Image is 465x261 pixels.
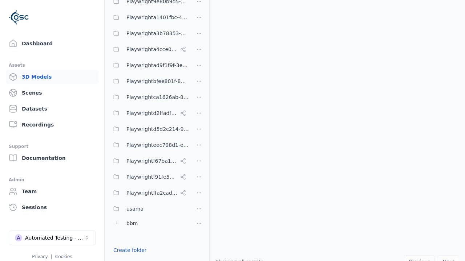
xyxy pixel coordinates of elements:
[109,216,189,231] button: bbm
[109,106,189,120] button: Playwrightd2ffadf0-c973-454c-8fcf-dadaeffcb802
[109,186,189,200] button: Playwrightffa2cad8-0214-4c2f-a758-8e9593c5a37e
[6,86,98,100] a: Scenes
[126,61,189,70] span: Playwrightad9f1f9f-3e6a-4231-8f19-c506bf64a382
[109,244,151,257] button: Create folder
[109,90,189,104] button: Playwrightca1626ab-8cec-4ddc-b85a-2f9392fe08d1
[6,184,98,199] a: Team
[109,154,189,168] button: Playwrightf67ba199-386a-42d1-aebc-3b37e79c7296
[109,122,189,136] button: Playwrightd5d2c214-92e7-4334-92e8-d4b00dd50699
[55,254,72,259] a: Cookies
[126,173,177,181] span: Playwrightf91fe523-dd75-44f3-a953-451f6070cb42
[109,26,189,41] button: Playwrighta3b78353-5999-46c5-9eab-70007203469a
[9,175,96,184] div: Admin
[126,77,189,86] span: Playwrightbfee801f-8be1-42a6-b774-94c49e43b650
[126,157,177,165] span: Playwrightf67ba199-386a-42d1-aebc-3b37e79c7296
[126,188,177,197] span: Playwrightffa2cad8-0214-4c2f-a758-8e9593c5a37e
[126,93,189,101] span: Playwrightca1626ab-8cec-4ddc-b85a-2f9392fe08d1
[51,254,52,259] span: |
[113,246,147,254] a: Create folder
[9,142,96,151] div: Support
[15,234,22,241] div: A
[126,13,189,22] span: Playwrighta1401fbc-43d7-48dd-a309-be935d99d708
[126,141,189,149] span: Playwrighteec798d1-e075-40e2-8353-27964c613413
[25,234,84,241] div: Automated Testing - Playwright
[32,254,48,259] a: Privacy
[6,117,98,132] a: Recordings
[6,151,98,165] a: Documentation
[6,36,98,51] a: Dashboard
[109,58,189,72] button: Playwrightad9f1f9f-3e6a-4231-8f19-c506bf64a382
[109,74,189,88] button: Playwrightbfee801f-8be1-42a6-b774-94c49e43b650
[126,29,189,38] span: Playwrighta3b78353-5999-46c5-9eab-70007203469a
[9,7,29,28] img: Logo
[109,138,189,152] button: Playwrighteec798d1-e075-40e2-8353-27964c613413
[109,202,189,216] button: usama
[126,109,177,117] span: Playwrightd2ffadf0-c973-454c-8fcf-dadaeffcb802
[126,204,143,213] span: usama
[126,219,138,228] span: bbm
[9,231,96,245] button: Select a workspace
[6,200,98,215] a: Sessions
[6,101,98,116] a: Datasets
[126,45,177,54] span: Playwrighta4cce06a-a8e6-4c0d-bfc1-93e8d78d750a
[126,125,189,133] span: Playwrightd5d2c214-92e7-4334-92e8-d4b00dd50699
[6,70,98,84] a: 3D Models
[109,42,189,57] button: Playwrighta4cce06a-a8e6-4c0d-bfc1-93e8d78d750a
[9,61,96,70] div: Assets
[109,10,189,25] button: Playwrighta1401fbc-43d7-48dd-a309-be935d99d708
[109,170,189,184] button: Playwrightf91fe523-dd75-44f3-a953-451f6070cb42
